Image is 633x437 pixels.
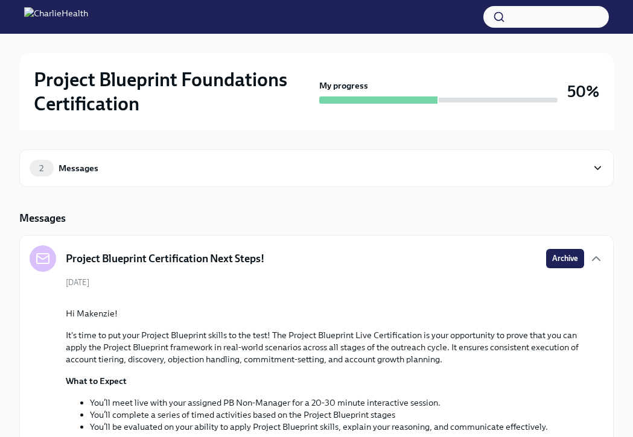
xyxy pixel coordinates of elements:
[567,81,599,102] h3: 50%
[90,421,584,433] li: You’ll be evaluated on your ability to apply Project Blueprint skills, explain your reasoning, an...
[546,249,584,268] button: Archive
[66,251,264,266] h5: Project Blueprint Certification Next Steps!
[66,307,584,319] p: Hi Makenzie!
[34,68,314,116] h2: Project Blueprint Foundations Certification
[66,277,89,288] span: [DATE]
[319,80,368,92] strong: My progress
[552,253,578,265] span: Archive
[66,329,584,365] p: It's time to put your Project Blueprint skills to the test! The Project Blueprint Live Certificat...
[59,162,98,175] div: Messages
[90,397,584,409] li: You’ll meet live with your assigned PB Non-Manager for a 20-30 minute interactive session.
[66,376,127,386] strong: What to Expect
[19,211,66,225] h5: Messages
[24,7,88,27] img: CharlieHealth
[32,164,51,173] span: 2
[90,409,584,421] li: You’ll complete a series of timed activities based on the Project Blueprint stages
